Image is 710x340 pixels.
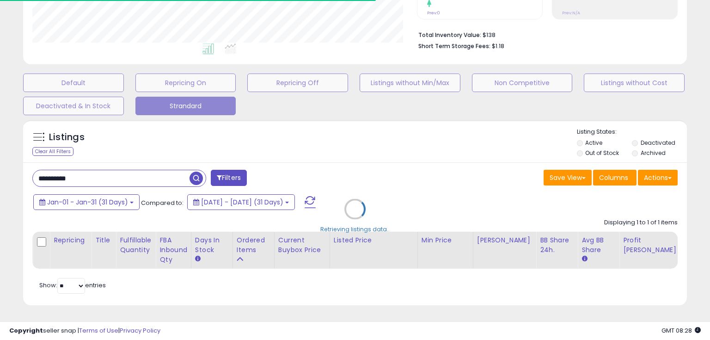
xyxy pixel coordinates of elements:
button: Repricing Off [247,74,348,92]
strong: Copyright [9,326,43,335]
button: Non Competitive [472,74,573,92]
li: $138 [418,29,671,40]
b: Total Inventory Value: [418,31,481,39]
span: $1.18 [492,42,504,50]
button: Strandard [135,97,236,115]
div: Retrieving listings data.. [320,225,390,234]
a: Terms of Use [79,326,118,335]
button: Default [23,74,124,92]
button: Listings without Min/Max [360,74,460,92]
span: 2025-09-17 08:28 GMT [661,326,701,335]
button: Deactivated & In Stock [23,97,124,115]
small: Prev: N/A [562,10,580,16]
a: Privacy Policy [120,326,160,335]
button: Repricing On [135,74,236,92]
small: Prev: 0 [427,10,440,16]
div: seller snap | | [9,327,160,335]
button: Listings without Cost [584,74,685,92]
b: Short Term Storage Fees: [418,42,490,50]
